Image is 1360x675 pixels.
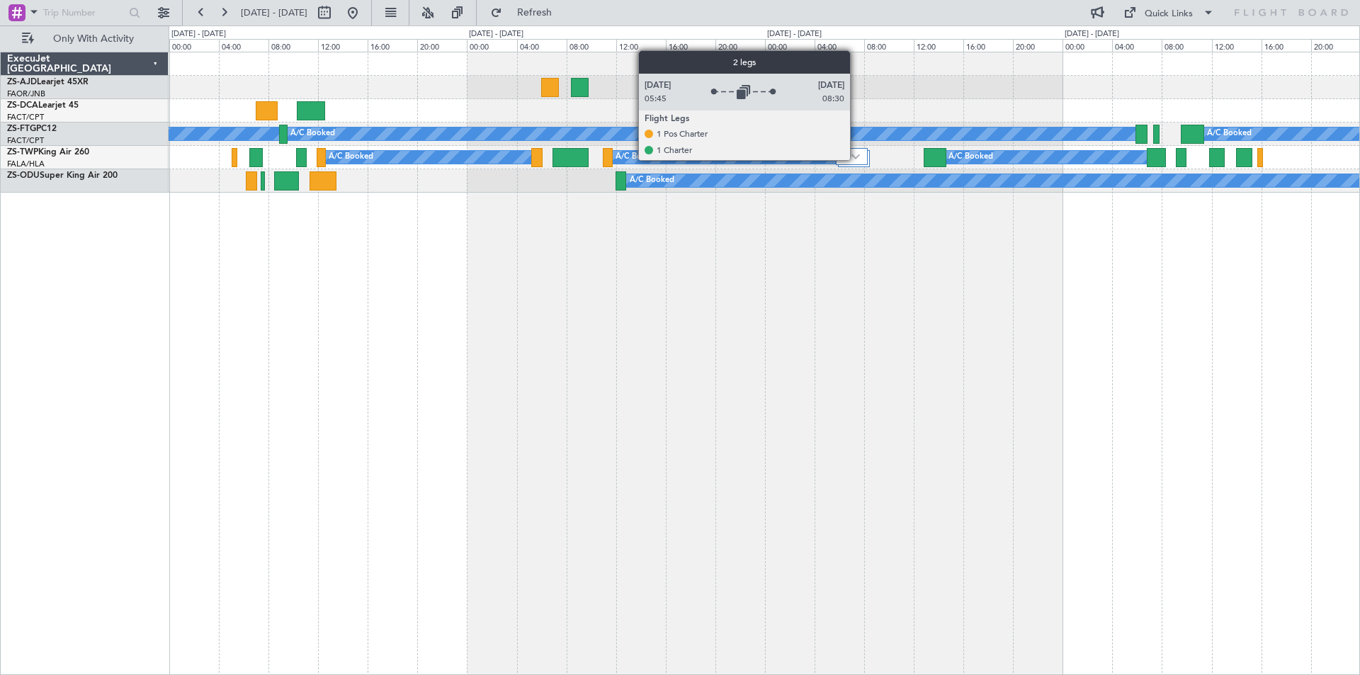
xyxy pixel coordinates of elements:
div: A/C Booked [948,147,993,168]
div: A/C Booked [329,147,373,168]
a: ZS-ODUSuper King Air 200 [7,171,118,180]
div: 12:00 [318,39,368,52]
div: 12:00 [914,39,963,52]
div: A/C Booked [290,123,335,144]
a: ZS-FTGPC12 [7,125,57,133]
div: [DATE] - [DATE] [469,28,523,40]
button: Only With Activity [16,28,154,50]
div: A/C Booked [1207,123,1252,144]
div: 04:00 [517,39,567,52]
a: ZS-TWPKing Air 260 [7,148,89,157]
span: Only With Activity [37,34,149,44]
span: [DATE] - [DATE] [241,6,307,19]
a: FACT/CPT [7,135,44,146]
div: 16:00 [666,39,715,52]
div: 20:00 [715,39,765,52]
div: 04:00 [815,39,864,52]
div: 20:00 [417,39,467,52]
span: ZS-TWP [7,148,38,157]
div: [DATE] - [DATE] [171,28,226,40]
div: 00:00 [765,39,815,52]
span: ZS-AJD [7,78,37,86]
a: FAOR/JNB [7,89,45,99]
div: A/C Booked [616,147,660,168]
div: Quick Links [1145,7,1193,21]
div: 04:00 [1112,39,1162,52]
div: 16:00 [963,39,1013,52]
span: ZS-FTG [7,125,36,133]
div: [DATE] - [DATE] [767,28,822,40]
div: 00:00 [467,39,516,52]
div: 20:00 [1013,39,1062,52]
div: 00:00 [1062,39,1112,52]
div: 12:00 [1212,39,1262,52]
div: [DATE] - [DATE] [1065,28,1119,40]
div: 04:00 [219,39,268,52]
div: 08:00 [1162,39,1211,52]
div: 08:00 [864,39,914,52]
span: ZS-ODU [7,171,40,180]
button: Refresh [484,1,569,24]
div: A/C Booked [630,170,674,191]
span: Refresh [505,8,565,18]
a: ZS-DCALearjet 45 [7,101,79,110]
span: ZS-DCA [7,101,38,110]
img: arrow-gray.svg [851,154,860,159]
input: Trip Number [43,2,125,23]
div: 16:00 [368,39,417,52]
div: 12:00 [616,39,666,52]
div: 08:00 [567,39,616,52]
a: ZS-AJDLearjet 45XR [7,78,89,86]
div: 08:00 [268,39,318,52]
div: 16:00 [1262,39,1311,52]
button: Quick Links [1116,1,1221,24]
a: FACT/CPT [7,112,44,123]
a: FALA/HLA [7,159,45,169]
div: 00:00 [169,39,219,52]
